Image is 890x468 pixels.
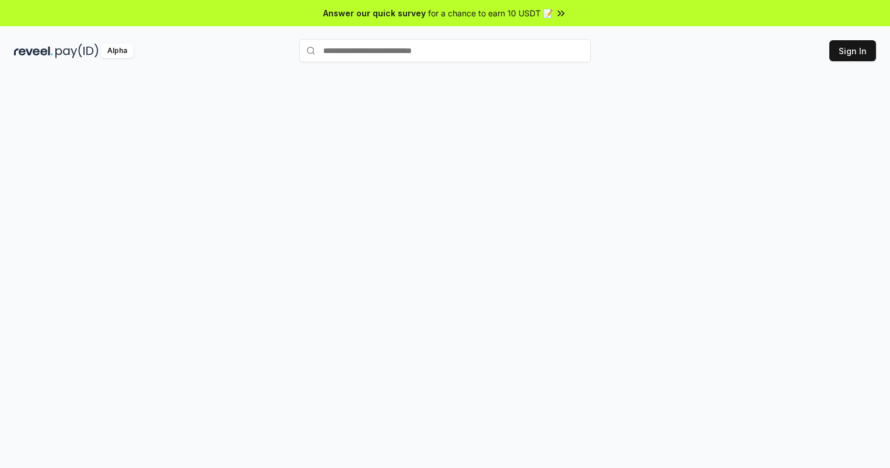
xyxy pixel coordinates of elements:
button: Sign In [829,40,876,61]
img: reveel_dark [14,44,53,58]
span: Answer our quick survey [323,7,426,19]
div: Alpha [101,44,134,58]
span: for a chance to earn 10 USDT 📝 [428,7,553,19]
img: pay_id [55,44,99,58]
